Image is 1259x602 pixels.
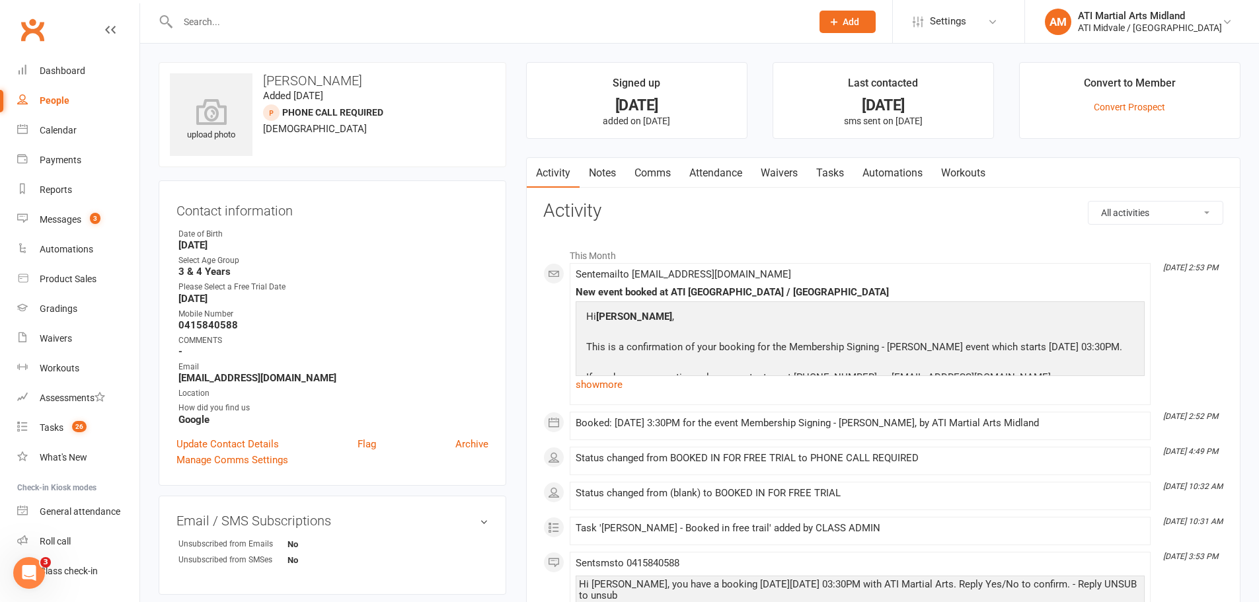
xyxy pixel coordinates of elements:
a: Clubworx [16,13,49,46]
span: 26 [72,421,87,432]
div: Booked: [DATE] 3:30PM for the event Membership Signing - [PERSON_NAME], by ATI Martial Arts Midland [576,418,1145,429]
a: Comms [625,158,680,188]
a: Flag [358,436,376,452]
strong: No [287,539,363,549]
strong: [PERSON_NAME] [596,311,672,322]
div: Date of Birth [178,228,488,241]
h3: [PERSON_NAME] [170,73,495,88]
div: Automations [40,244,93,254]
div: ATI Martial Arts Midland [1078,10,1222,22]
a: Workouts [17,354,139,383]
i: [DATE] 10:32 AM [1163,482,1223,491]
a: Payments [17,145,139,175]
div: Signed up [613,75,660,98]
div: ATI Midvale / [GEOGRAPHIC_DATA] [1078,22,1222,34]
div: Workouts [40,363,79,373]
li: This Month [543,242,1223,263]
a: Tasks [807,158,853,188]
a: Product Sales [17,264,139,294]
a: Waivers [751,158,807,188]
span: Sent sms to 0415840588 [576,557,679,569]
a: Gradings [17,294,139,324]
div: Payments [40,155,81,165]
span: 3 [40,557,51,568]
p: Hi , [583,309,1125,328]
div: Please Select a Free Trial Date [178,281,488,293]
div: Product Sales [40,274,96,284]
i: [DATE] 4:49 PM [1163,447,1218,456]
a: Automations [17,235,139,264]
div: Email [178,361,488,373]
div: Tasks [40,422,63,433]
strong: 3 & 4 Years [178,266,488,278]
a: Attendance [680,158,751,188]
div: Assessments [40,393,105,403]
div: [DATE] [539,98,735,112]
strong: [DATE] [178,293,488,305]
a: Reports [17,175,139,205]
h3: Activity [543,201,1223,221]
a: Notes [580,158,625,188]
h3: Email / SMS Subscriptions [176,513,488,528]
p: sms sent on [DATE] [785,116,981,126]
a: General attendance kiosk mode [17,497,139,527]
a: Convert Prospect [1094,102,1165,112]
a: Dashboard [17,56,139,86]
a: Activity [527,158,580,188]
h3: Contact information [176,198,488,218]
a: Messages 3 [17,205,139,235]
div: Roll call [40,536,71,546]
div: General attendance [40,506,120,517]
a: Assessments [17,383,139,413]
input: Search... [174,13,802,31]
div: People [40,95,69,106]
div: Dashboard [40,65,85,76]
strong: Google [178,414,488,426]
strong: No [287,555,363,565]
div: Status changed from (blank) to BOOKED IN FOR FREE TRIAL [576,488,1145,499]
p: This is a confirmation of your booking for the Membership Signing - [PERSON_NAME] event which sta... [583,339,1125,358]
div: AM [1045,9,1071,35]
div: Last contacted [848,75,918,98]
strong: [EMAIL_ADDRESS][DOMAIN_NAME] [178,372,488,384]
div: Reports [40,184,72,195]
a: Calendar [17,116,139,145]
div: Mobile Number [178,308,488,320]
div: Gradings [40,303,77,314]
div: Location [178,387,488,400]
a: Manage Comms Settings [176,452,288,468]
a: Tasks 26 [17,413,139,443]
div: Waivers [40,333,72,344]
a: Workouts [932,158,995,188]
div: Select Age Group [178,254,488,267]
div: Calendar [40,125,77,135]
div: [DATE] [785,98,981,112]
a: Update Contact Details [176,436,279,452]
a: Archive [455,436,488,452]
i: [DATE] 2:52 PM [1163,412,1218,421]
div: Task '[PERSON_NAME] - Booked in free trail' added by CLASS ADMIN [576,523,1145,534]
div: How did you find us [178,402,488,414]
iframe: Intercom live chat [13,557,45,589]
div: Unsubscribed from Emails [178,538,287,550]
div: What's New [40,452,87,463]
div: upload photo [170,98,252,142]
button: Add [820,11,876,33]
div: Status changed from BOOKED IN FOR FREE TRIAL to PHONE CALL REQUIRED [576,453,1145,464]
strong: - [178,346,488,357]
a: Roll call [17,527,139,556]
a: Automations [853,158,932,188]
div: Hi [PERSON_NAME], you have a booking [DATE][DATE] 03:30PM with ATI Martial Arts. Reply Yes/No to ... [579,579,1141,601]
div: Convert to Member [1084,75,1176,98]
span: Sent email to [EMAIL_ADDRESS][DOMAIN_NAME] [576,268,791,280]
div: COMMENTS [178,334,488,347]
p: If you have any questions please contact us at [PHONE_NUMBER] or [EMAIL_ADDRESS][DOMAIN_NAME]. [583,369,1125,389]
a: Waivers [17,324,139,354]
span: Add [843,17,859,27]
span: PHONE CALL REQUIRED [282,107,383,118]
i: [DATE] 3:53 PM [1163,552,1218,561]
span: Settings [930,7,966,36]
i: [DATE] 10:31 AM [1163,517,1223,526]
div: Unsubscribed from SMSes [178,554,287,566]
div: Class check-in [40,566,98,576]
